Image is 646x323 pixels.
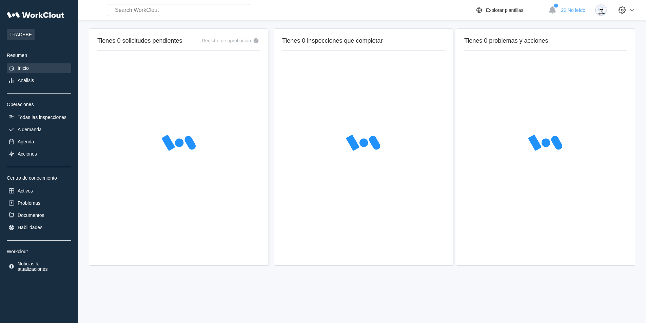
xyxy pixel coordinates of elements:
[7,149,71,159] a: Acciones
[7,198,71,208] a: Problemas
[108,4,250,16] input: Search WorkClout
[7,63,71,73] a: Inicio
[202,38,251,43] div: Registro de aprobación
[561,7,585,13] span: 22 No leído
[18,127,42,132] div: A demanda
[7,102,71,107] div: Operaciones
[18,200,40,206] div: Problemas
[18,115,66,120] div: Todas las inspecciones
[7,76,71,85] a: Análisis
[18,65,29,71] div: Inicio
[7,223,71,232] a: Habilidades
[7,249,71,254] div: Workclout
[7,186,71,196] a: Activos
[7,210,71,220] a: Documentos
[97,37,182,45] h2: Tienes 0 solicitudes pendientes
[282,37,445,45] h2: Tienes 0 inspecciones que completar
[595,4,607,16] img: clout-01.png
[18,78,34,83] div: Análisis
[7,53,71,58] div: Resumen
[18,151,37,157] div: Acciones
[7,137,71,146] a: Agenda
[464,37,627,45] h2: Tienes 0 problemas y acciones
[18,188,33,194] div: Activos
[18,139,34,144] div: Agenda
[7,29,35,40] span: TRADEBE
[7,175,71,181] div: Centro de conocimiento
[7,125,71,134] a: A demanda
[18,213,44,218] div: Documentos
[486,7,524,13] div: Explorar plantillas
[18,261,70,272] div: Noticias & atualizaciones
[475,6,545,14] a: Explorar plantillas
[7,113,71,122] a: Todas las inspecciones
[18,225,42,230] div: Habilidades
[7,260,71,273] a: Noticias & atualizaciones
